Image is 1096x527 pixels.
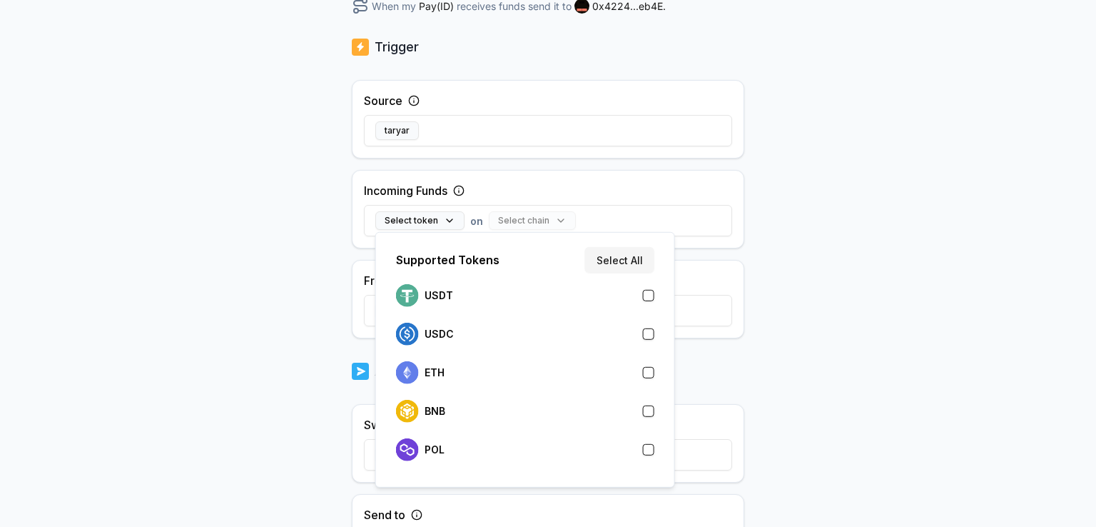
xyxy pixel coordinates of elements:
img: logo [396,284,419,307]
img: logo [396,323,419,346]
label: Swap to [364,416,407,433]
button: Select token [375,211,465,230]
img: logo [352,361,369,381]
label: From [364,272,392,289]
p: BNB [425,406,445,417]
label: Incoming Funds [364,182,447,199]
p: POL [425,444,445,456]
button: taryar [375,121,419,140]
img: logo [396,400,419,423]
button: Select All [585,247,654,273]
span: on [470,214,483,229]
img: logo [352,37,369,57]
p: Supported Tokens [396,251,499,268]
img: logo [396,361,419,384]
label: Send to [364,506,405,523]
p: ETH [425,367,445,378]
label: Source [364,92,402,109]
img: logo [396,438,419,461]
p: USDC [425,328,454,340]
div: Select token [375,232,675,488]
p: Trigger [375,37,419,57]
p: USDT [425,290,453,301]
